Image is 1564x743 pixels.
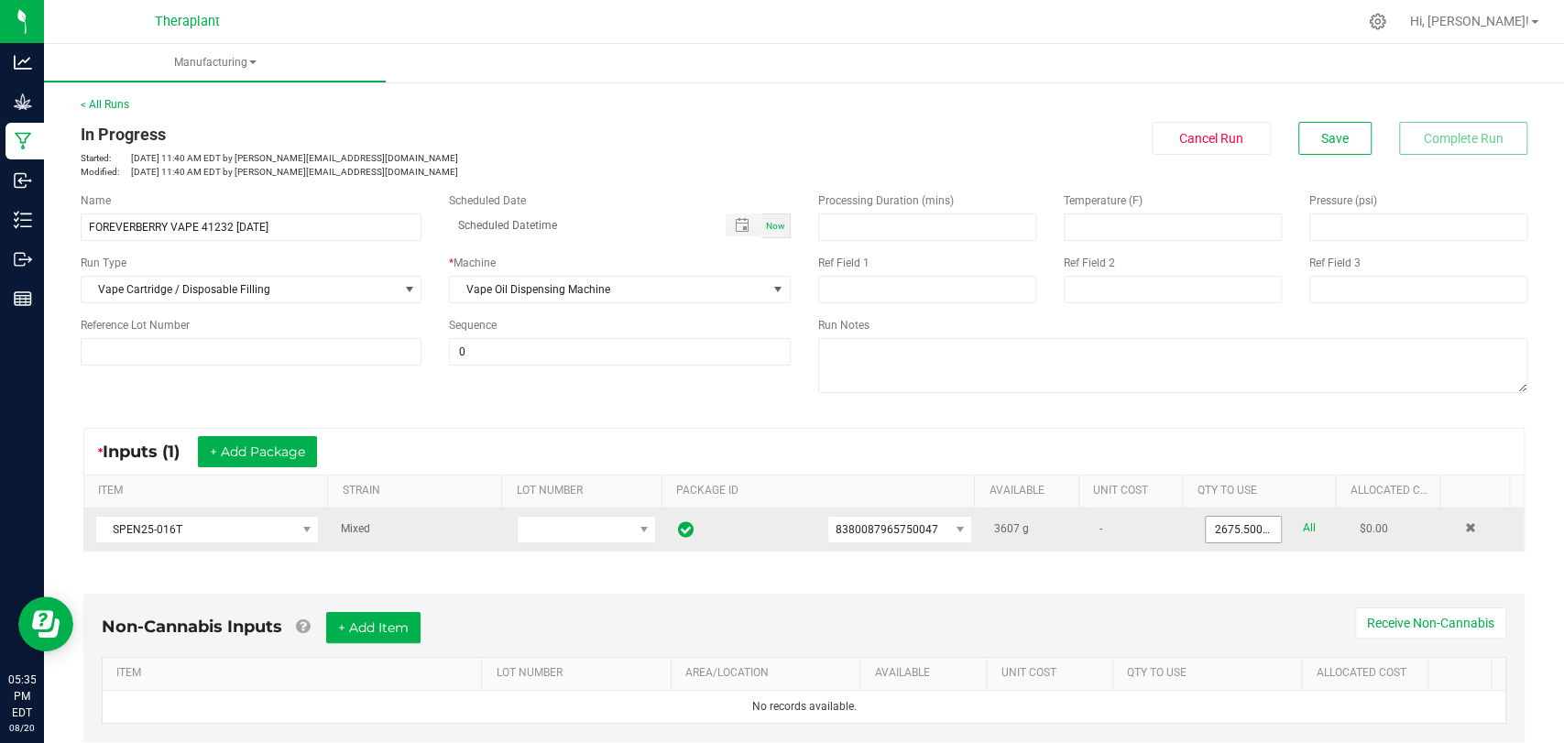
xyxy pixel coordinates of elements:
span: NO DATA FOUND [95,516,319,543]
a: Unit CostSortable [1093,484,1176,498]
a: Add Non-Cannabis items that were also consumed in the run (e.g. gloves and packaging); Also add N... [296,617,310,637]
a: ITEMSortable [116,666,475,681]
iframe: Resource center [18,596,73,651]
a: Unit CostSortable [1001,666,1105,681]
a: Allocated CostSortable [1317,666,1421,681]
a: LOT NUMBERSortable [517,484,655,498]
button: + Add Item [326,612,421,643]
td: No records available. [103,691,1505,723]
span: Complete Run [1424,131,1504,146]
span: Modified: [81,165,131,179]
a: QTY TO USESortable [1127,666,1295,681]
span: Run Notes [818,319,869,332]
span: Save [1321,131,1349,146]
a: STRAINSortable [343,484,495,498]
span: SPEN25-016T [96,517,295,542]
span: Manufacturing [44,55,386,71]
span: Vape Cartridge / Disposable Filling [82,277,398,302]
span: Ref Field 3 [1309,257,1361,269]
span: Machine [454,257,496,269]
span: g [1023,522,1029,535]
span: Toggle popup [726,213,761,236]
span: Vape Oil Dispensing Machine [450,277,766,302]
a: Sortable [1454,484,1502,498]
a: AREA/LOCATIONSortable [685,666,853,681]
span: Scheduled Date [449,194,526,207]
inline-svg: Manufacturing [14,132,32,150]
button: Cancel Run [1152,122,1271,155]
span: Started: [81,151,131,165]
inline-svg: Grow [14,93,32,111]
span: Ref Field 1 [818,257,869,269]
span: Hi, [PERSON_NAME]! [1410,14,1529,28]
span: 3607 [994,522,1020,535]
span: Mixed [341,522,370,535]
span: Name [81,194,111,207]
span: Now [766,221,785,231]
span: Inputs (1) [103,442,198,462]
span: Reference Lot Number [81,319,190,332]
span: Ref Field 2 [1064,257,1115,269]
span: 8380087965750047 [836,523,938,536]
div: Manage settings [1366,13,1389,30]
a: QTY TO USESortable [1198,484,1329,498]
a: Manufacturing [44,44,386,82]
inline-svg: Analytics [14,53,32,71]
button: Save [1298,122,1372,155]
span: Sequence [449,319,497,332]
input: Scheduled Datetime [449,213,705,236]
a: Allocated CostSortable [1351,484,1433,498]
span: Temperature (F) [1064,194,1143,207]
span: $0.00 [1359,522,1387,535]
span: In Sync [678,519,694,541]
inline-svg: Outbound [14,250,32,268]
p: [DATE] 11:40 AM EDT by [PERSON_NAME][EMAIL_ADDRESS][DOMAIN_NAME] [81,151,791,165]
span: Pressure (psi) [1309,194,1377,207]
a: < All Runs [81,98,129,111]
a: ITEMSortable [98,484,321,498]
span: Run Type [81,255,126,271]
a: AVAILABLESortable [875,666,979,681]
a: AVAILABLESortable [989,484,1071,498]
p: 08/20 [8,721,36,735]
inline-svg: Inbound [14,171,32,190]
span: Processing Duration (mins) [818,194,954,207]
a: Sortable [1442,666,1483,681]
a: All [1302,516,1315,541]
button: Receive Non-Cannabis [1355,607,1506,639]
a: PACKAGE IDSortable [676,484,968,498]
p: [DATE] 11:40 AM EDT by [PERSON_NAME][EMAIL_ADDRESS][DOMAIN_NAME] [81,165,791,179]
span: - [1099,522,1102,535]
span: Theraplant [155,14,220,29]
p: 05:35 PM EDT [8,672,36,721]
div: In Progress [81,122,791,147]
a: LOT NUMBERSortable [497,666,664,681]
button: Complete Run [1399,122,1527,155]
span: Cancel Run [1179,131,1243,146]
button: + Add Package [198,436,317,467]
inline-svg: Inventory [14,211,32,229]
span: Non-Cannabis Inputs [102,617,282,637]
inline-svg: Reports [14,290,32,308]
